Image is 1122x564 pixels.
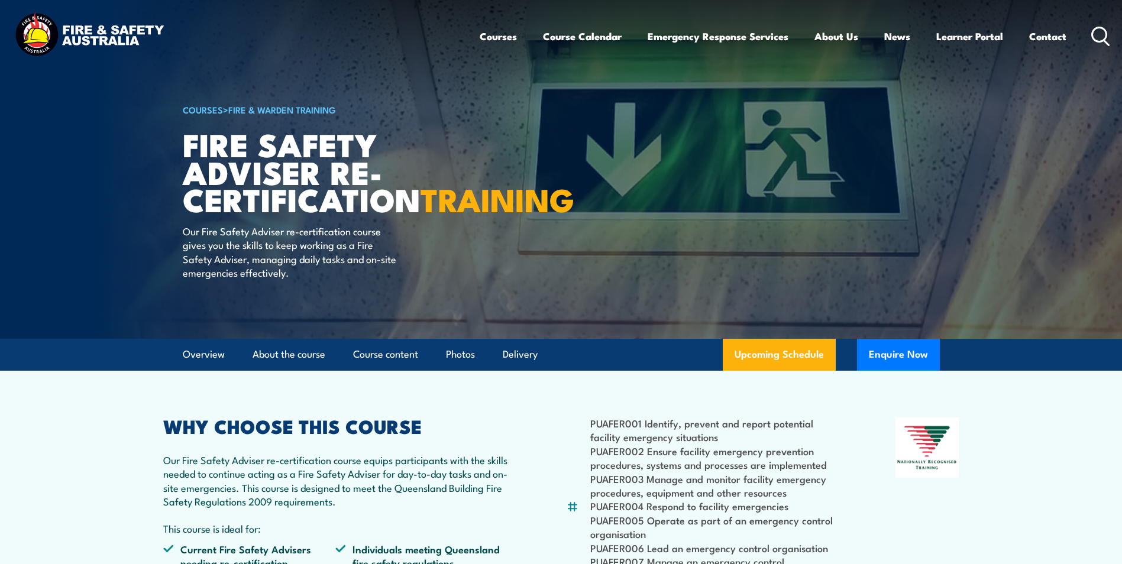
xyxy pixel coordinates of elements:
h6: > [183,102,475,116]
a: Contact [1029,21,1066,52]
a: News [884,21,910,52]
a: About Us [814,21,858,52]
a: Fire & Warden Training [228,103,336,116]
strong: TRAINING [421,174,574,223]
h1: Fire Safety Adviser Re-certification [183,130,475,213]
a: Course content [353,339,418,370]
a: Course Calendar [543,21,622,52]
li: PUAFER001 Identify, prevent and report potential facility emergency situations [590,416,838,444]
p: This course is ideal for: [163,521,509,535]
a: Emergency Response Services [648,21,788,52]
a: Learner Portal [936,21,1003,52]
img: Nationally Recognised Training logo. [895,417,959,478]
a: Delivery [503,339,538,370]
li: PUAFER006 Lead an emergency control organisation [590,541,838,555]
p: Our Fire Safety Adviser re-certification course equips participants with the skills needed to con... [163,453,509,508]
a: Photos [446,339,475,370]
a: Upcoming Schedule [723,339,836,371]
li: PUAFER002 Ensure facility emergency prevention procedures, systems and processes are implemented [590,444,838,472]
li: PUAFER004 Respond to facility emergencies [590,499,838,513]
a: COURSES [183,103,223,116]
p: Our Fire Safety Adviser re-certification course gives you the skills to keep working as a Fire Sa... [183,224,399,280]
a: Overview [183,339,225,370]
h2: WHY CHOOSE THIS COURSE [163,417,509,434]
a: Courses [480,21,517,52]
li: PUAFER005 Operate as part of an emergency control organisation [590,513,838,541]
button: Enquire Now [857,339,940,371]
a: About the course [253,339,325,370]
li: PUAFER003 Manage and monitor facility emergency procedures, equipment and other resources [590,472,838,500]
